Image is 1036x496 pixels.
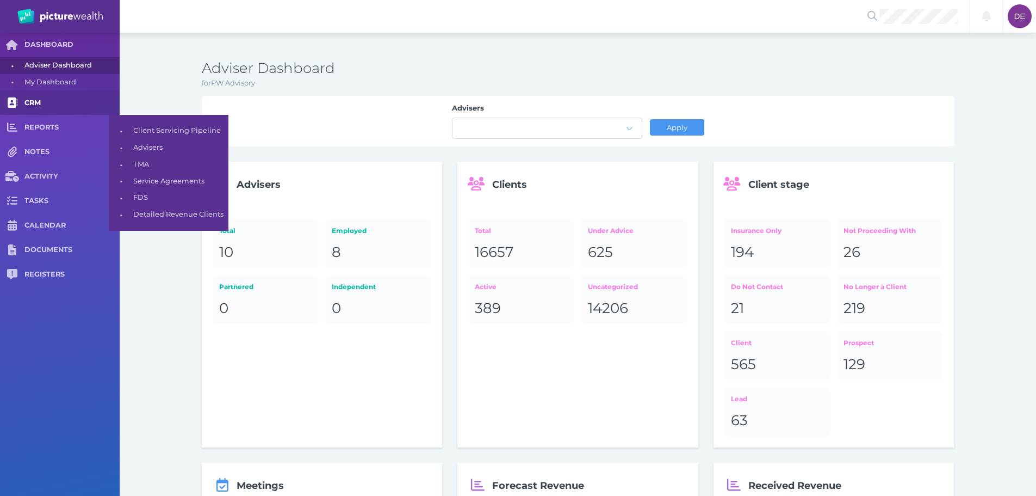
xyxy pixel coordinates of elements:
[475,299,568,318] div: 389
[748,179,809,191] span: Client stage
[219,299,312,318] div: 0
[748,480,841,492] span: Received Revenue
[843,226,916,235] span: Not Proceeding With
[17,9,103,24] img: PW
[469,275,574,324] a: Active389
[133,173,225,190] span: Service Agreements
[109,206,228,223] a: •Detailed Revenue Clients
[731,356,824,374] div: 565
[24,148,120,157] span: NOTES
[24,123,120,132] span: REPORTS
[213,219,318,267] a: Total10
[24,74,116,91] span: My Dashboard
[24,57,116,74] span: Adviser Dashboard
[24,172,120,181] span: ACTIVITY
[109,139,228,156] a: •Advisers
[731,243,824,262] div: 194
[475,226,491,235] span: Total
[24,99,120,108] span: CRM
[731,339,752,347] span: Client
[731,412,824,430] div: 63
[452,103,642,118] label: Advisers
[109,191,133,205] span: •
[475,243,568,262] div: 16657
[219,226,235,235] span: Total
[24,40,120,50] span: DASHBOARD
[469,219,574,267] a: Total16657
[731,226,781,235] span: Insurance Only
[237,179,281,191] span: Advisers
[133,139,225,156] span: Advisers
[662,123,692,132] span: Apply
[237,480,284,492] span: Meetings
[475,283,497,291] span: Active
[133,189,225,206] span: FDS
[332,226,367,235] span: Employed
[326,275,431,324] a: Independent0
[109,189,228,206] a: •FDS
[332,243,425,262] div: 8
[24,246,120,255] span: DOCUMENTS
[109,156,228,173] a: •TMA
[1008,4,1032,28] div: Darcie Ercegovich
[843,299,936,318] div: 219
[332,299,425,318] div: 0
[588,299,681,318] div: 14206
[843,356,936,374] div: 129
[1014,12,1025,21] span: DE
[650,119,704,136] button: Apply
[843,283,907,291] span: No Longer a Client
[492,179,527,191] span: Clients
[731,395,747,403] span: Lead
[588,283,638,291] span: Uncategorized
[24,270,120,279] span: REGISTERS
[133,123,225,139] span: Client Servicing Pipeline
[109,158,133,172] span: •
[109,173,228,190] a: •Service Agreements
[843,339,874,347] span: Prospect
[109,124,133,138] span: •
[219,243,312,262] div: 10
[133,156,225,173] span: TMA
[581,219,686,267] a: Under Advice625
[24,221,120,230] span: CALENDAR
[202,78,954,89] p: for PW Advisory
[326,219,431,267] a: Employed8
[492,480,584,492] span: Forecast Revenue
[731,283,783,291] span: Do Not Contact
[109,123,228,139] a: •Client Servicing Pipeline
[24,197,120,206] span: TASKS
[588,243,681,262] div: 625
[213,275,318,324] a: Partnered0
[843,243,936,262] div: 26
[588,226,634,235] span: Under Advice
[219,283,253,291] span: Partnered
[109,141,133,155] span: •
[731,299,824,318] div: 21
[109,174,133,188] span: •
[202,59,954,78] h3: Adviser Dashboard
[109,208,133,222] span: •
[332,283,376,291] span: Independent
[133,206,225,223] span: Detailed Revenue Clients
